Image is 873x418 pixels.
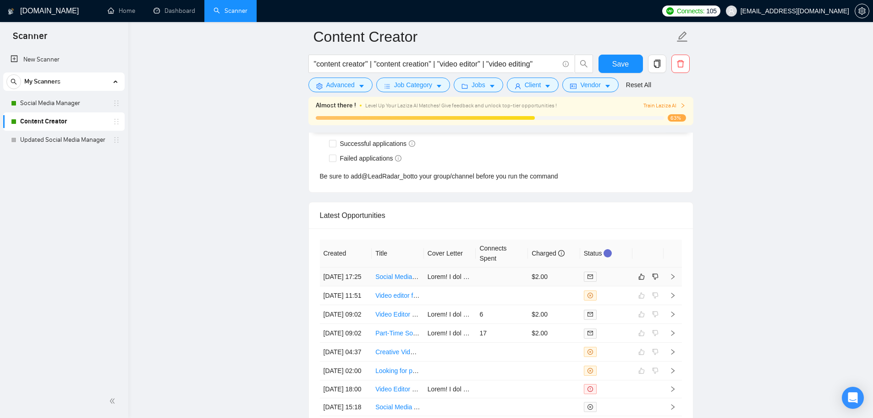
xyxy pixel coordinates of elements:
[395,155,401,162] span: info-circle
[580,80,600,90] span: Vendor
[612,58,629,70] span: Save
[489,83,495,89] span: caret-down
[375,385,505,393] a: Video Editor for 90-Second Introduction Video
[476,240,528,268] th: Connects Spent
[375,367,584,374] a: Looking for people (models or ordinary individuals) who can shoot videos.
[842,387,864,409] div: Open Intercom Messenger
[20,131,107,149] a: Updated Social Media Manager
[671,55,690,73] button: delete
[11,50,117,69] a: New Scanner
[375,329,469,337] a: Part-Time Social Media Assistant
[643,101,686,110] button: Train Laziza AI
[476,324,528,343] td: 17
[604,83,611,89] span: caret-down
[580,240,632,268] th: Status
[8,4,14,19] img: logo
[507,78,559,92] button: userClientcaret-down
[375,273,601,280] a: Social Media Content Creator & Marketing Strategist for Cosmetic Tattoo Studio
[3,72,125,149] li: My Scanners
[544,83,551,89] span: caret-down
[113,136,120,144] span: holder
[320,171,682,181] div: Be sure to add to your group/channel before you run the command
[113,100,120,107] span: holder
[214,7,247,15] a: searchScanner
[6,74,21,89] button: search
[668,114,686,122] span: 63%
[5,29,55,49] span: Scanner
[558,250,565,256] span: info-circle
[670,273,676,280] span: right
[320,305,372,324] td: [DATE] 09:02
[648,55,666,73] button: copy
[316,100,356,111] span: Almost there !
[320,268,372,286] td: [DATE] 17:25
[372,380,424,398] td: Video Editor for 90-Second Introduction Video
[372,362,424,380] td: Looking for people (models or ordinary individuals) who can shoot videos.
[587,293,593,298] span: close-circle
[562,78,618,92] button: idcardVendorcaret-down
[316,83,323,89] span: setting
[472,80,485,90] span: Jobs
[372,268,424,286] td: Social Media Content Creator & Marketing Strategist for Cosmetic Tattoo Studio
[20,94,107,112] a: Social Media Manager
[394,80,432,90] span: Job Category
[375,348,489,356] a: Creative Video Editor (DaVinci Resolve)
[320,202,682,229] div: Latest Opportunities
[855,4,869,18] button: setting
[320,240,372,268] th: Created
[362,171,412,181] a: @LeadRadar_bot
[670,404,676,410] span: right
[372,240,424,268] th: Title
[336,139,419,149] span: Successful applications
[670,292,676,299] span: right
[648,60,666,68] span: copy
[666,7,674,15] img: upwork-logo.png
[575,60,593,68] span: search
[650,271,661,282] button: dislike
[313,25,675,48] input: Scanner name...
[855,7,869,15] a: setting
[587,386,593,392] span: exclamation-circle
[308,78,373,92] button: settingAdvancedcaret-down
[372,324,424,343] td: Part-Time Social Media Assistant
[604,249,612,257] div: Tooltip anchor
[108,7,135,15] a: homeHome
[652,273,659,280] span: dislike
[358,83,365,89] span: caret-down
[113,118,120,125] span: holder
[320,324,372,343] td: [DATE] 09:02
[3,50,125,69] li: New Scanner
[670,368,676,374] span: right
[672,60,689,68] span: delete
[680,103,686,108] span: right
[670,349,676,355] span: right
[436,83,442,89] span: caret-down
[7,78,21,85] span: search
[676,31,688,43] span: edit
[638,273,645,280] span: like
[375,311,502,318] a: Video Editor needed for Optimization Project
[326,80,355,90] span: Advanced
[375,292,495,299] a: Video editor for sports recruiting highlights
[375,403,528,411] a: Social Media Assistant for Content Creation & Posting
[372,398,424,416] td: Social Media Assistant for Content Creation & Posting
[320,398,372,416] td: [DATE] 15:18
[320,380,372,398] td: [DATE] 18:00
[476,305,528,324] td: 6
[384,83,390,89] span: bars
[563,61,569,67] span: info-circle
[587,404,593,410] span: close-circle
[454,78,503,92] button: folderJobscaret-down
[587,274,593,279] span: mail
[528,324,580,343] td: $2.00
[528,268,580,286] td: $2.00
[24,72,60,91] span: My Scanners
[528,305,580,324] td: $2.00
[706,6,716,16] span: 105
[320,362,372,380] td: [DATE] 02:00
[320,343,372,362] td: [DATE] 04:37
[336,153,406,163] span: Failed applications
[587,349,593,355] span: close-circle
